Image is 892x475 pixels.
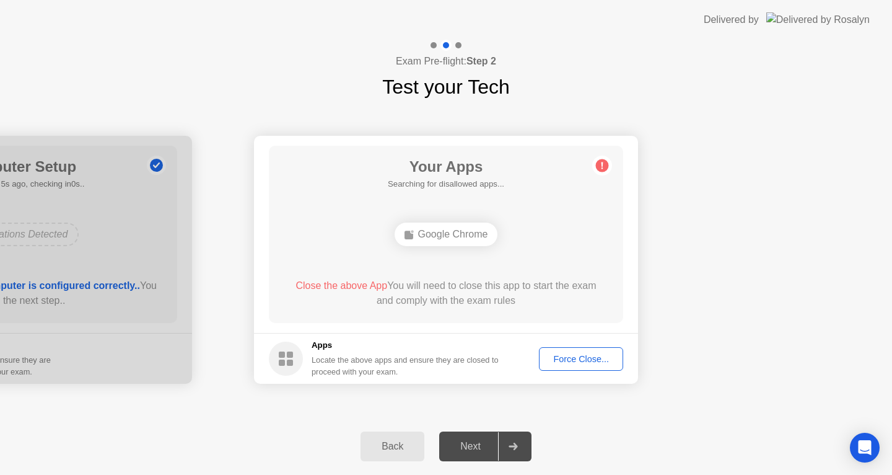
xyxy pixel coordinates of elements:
b: Step 2 [466,56,496,66]
h1: Test your Tech [382,72,510,102]
button: Back [361,432,424,461]
div: Google Chrome [395,223,498,246]
img: Delivered by Rosalyn [766,12,870,27]
h4: Exam Pre-flight: [396,54,496,69]
h1: Your Apps [388,156,504,178]
button: Force Close... [539,347,623,371]
span: Close the above App [295,280,387,291]
h5: Searching for disallowed apps... [388,178,504,190]
h5: Apps [312,339,499,352]
button: Next [439,432,531,461]
div: Delivered by [704,12,759,27]
div: Locate the above apps and ensure they are closed to proceed with your exam. [312,354,499,378]
div: Force Close... [543,354,619,364]
div: Open Intercom Messenger [850,433,880,463]
div: Back [364,441,421,452]
div: Next [443,441,498,452]
div: You will need to close this app to start the exam and comply with the exam rules [287,278,606,308]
